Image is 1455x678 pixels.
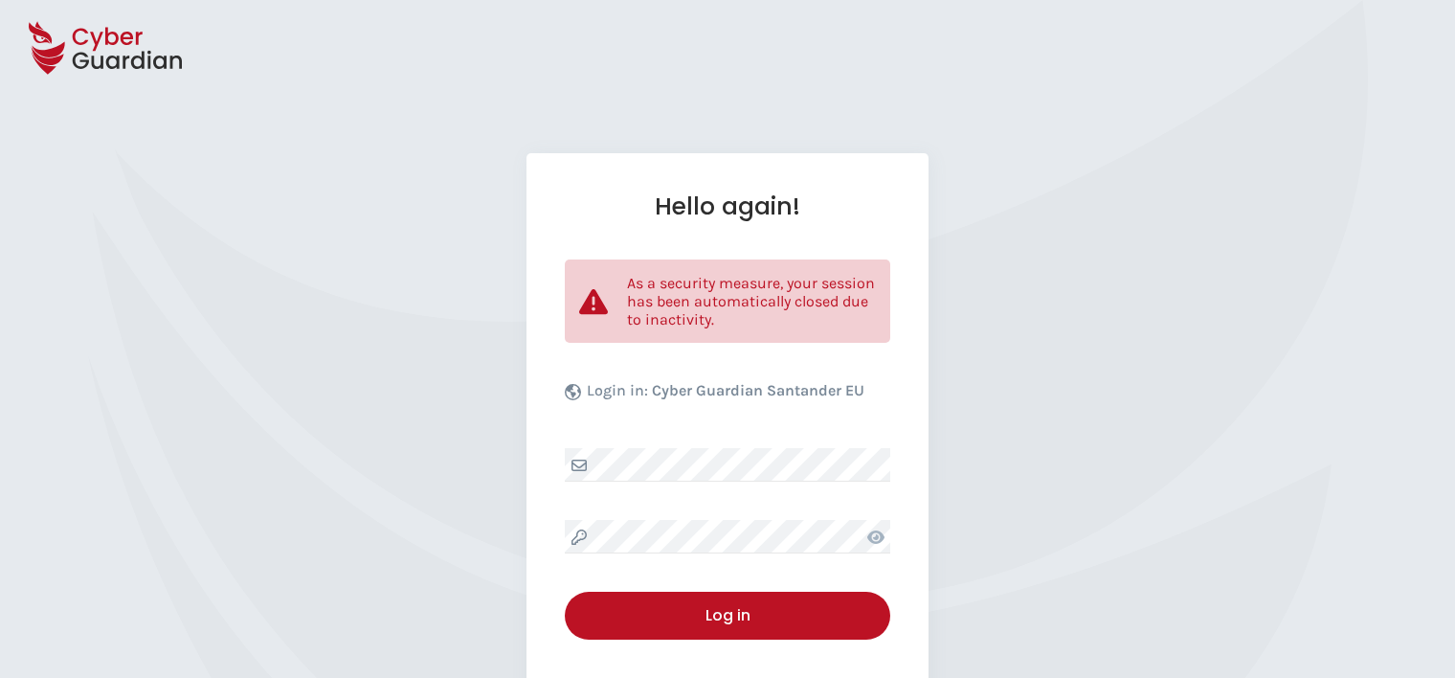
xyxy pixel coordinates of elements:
[652,381,864,399] b: Cyber Guardian Santander EU
[587,381,864,410] p: Login in:
[565,592,890,640] button: Log in
[627,274,876,328] p: As a security measure, your session has been automatically closed due to inactivity.
[579,604,876,627] div: Log in
[565,192,890,221] h1: Hello again!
